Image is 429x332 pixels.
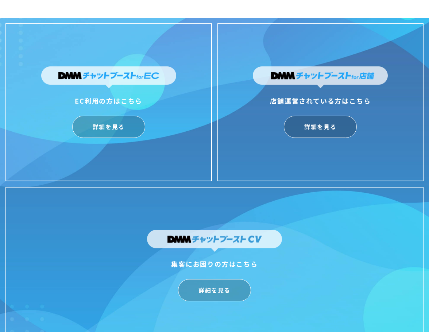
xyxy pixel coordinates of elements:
[41,66,176,88] img: DMMチャットブーストforEC
[72,116,145,138] a: 詳細を見る
[178,279,251,301] a: 詳細を見る
[284,116,357,138] a: 詳細を見る
[41,95,176,107] div: EC利用の方はこちら
[147,258,282,270] div: 集客にお困りの方はこちら
[253,66,388,88] img: DMMチャットブーストfor店舗
[253,95,388,107] div: 店舗運営されている方はこちら
[147,230,282,252] img: DMMチャットブーストCV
